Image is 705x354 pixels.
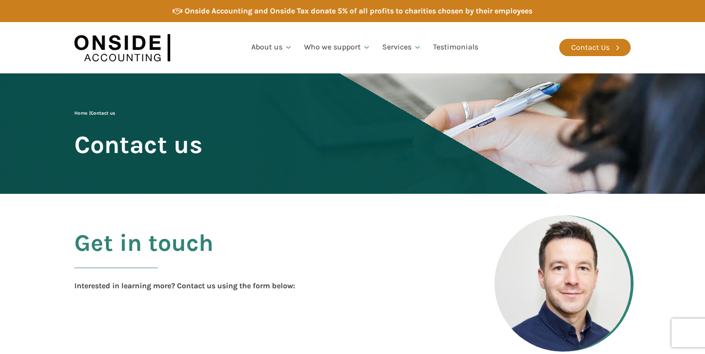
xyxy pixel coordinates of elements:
[74,280,295,292] div: Interested in learning more? Contact us using the form below:
[74,29,170,66] img: Onside Accounting
[376,31,427,64] a: Services
[185,5,532,17] div: Onside Accounting and Onside Tax donate 5% of all profits to charities chosen by their employees
[559,39,631,56] a: Contact Us
[571,41,610,54] div: Contact Us
[74,230,213,280] h2: Get in touch
[91,110,115,116] span: Contact us
[74,110,87,116] a: Home
[74,131,202,158] span: Contact us
[246,31,298,64] a: About us
[427,31,484,64] a: Testimonials
[298,31,376,64] a: Who we support
[74,110,115,116] span: |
